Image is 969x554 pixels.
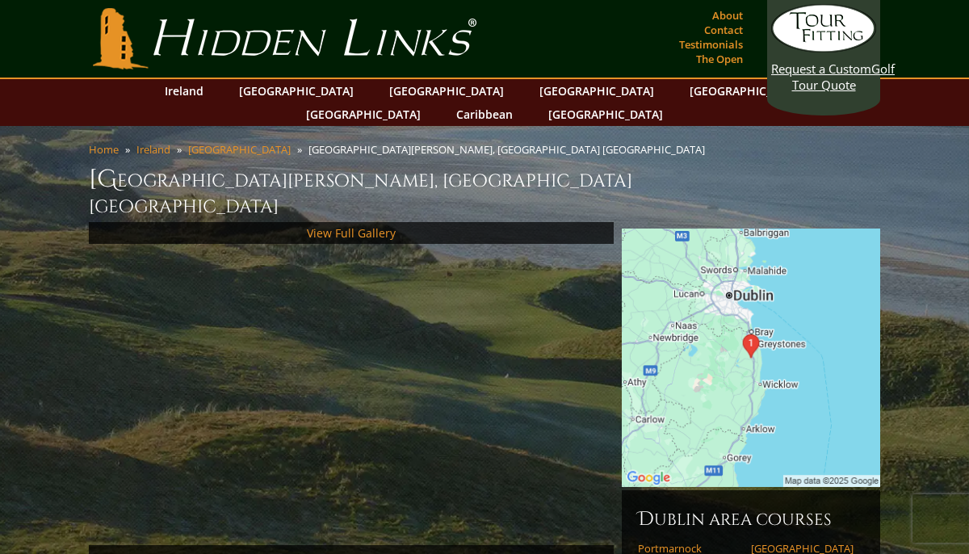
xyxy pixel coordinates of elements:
h1: [GEOGRAPHIC_DATA][PERSON_NAME], [GEOGRAPHIC_DATA] [GEOGRAPHIC_DATA] [89,163,880,219]
a: [GEOGRAPHIC_DATA] [381,79,512,103]
span: Request a Custom [771,61,871,77]
a: [GEOGRAPHIC_DATA] [298,103,429,126]
a: [GEOGRAPHIC_DATA] [188,142,291,157]
a: [GEOGRAPHIC_DATA] [540,103,671,126]
h6: Dublin Area Courses [638,506,864,532]
a: View Full Gallery [307,225,396,241]
img: Google Map of Newtownmountkennedy, Co. Wicklow, Ireland [622,229,880,487]
a: Ireland [136,142,170,157]
a: [GEOGRAPHIC_DATA] [231,79,362,103]
a: Caribbean [448,103,521,126]
a: Testimonials [675,33,747,56]
a: About [708,4,747,27]
li: [GEOGRAPHIC_DATA][PERSON_NAME], [GEOGRAPHIC_DATA] [GEOGRAPHIC_DATA] [308,142,711,157]
a: Ireland [157,79,212,103]
a: [GEOGRAPHIC_DATA] [531,79,662,103]
a: [GEOGRAPHIC_DATA] [682,79,812,103]
a: Request a CustomGolf Tour Quote [771,4,876,93]
a: Home [89,142,119,157]
a: Contact [700,19,747,41]
a: The Open [692,48,747,70]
